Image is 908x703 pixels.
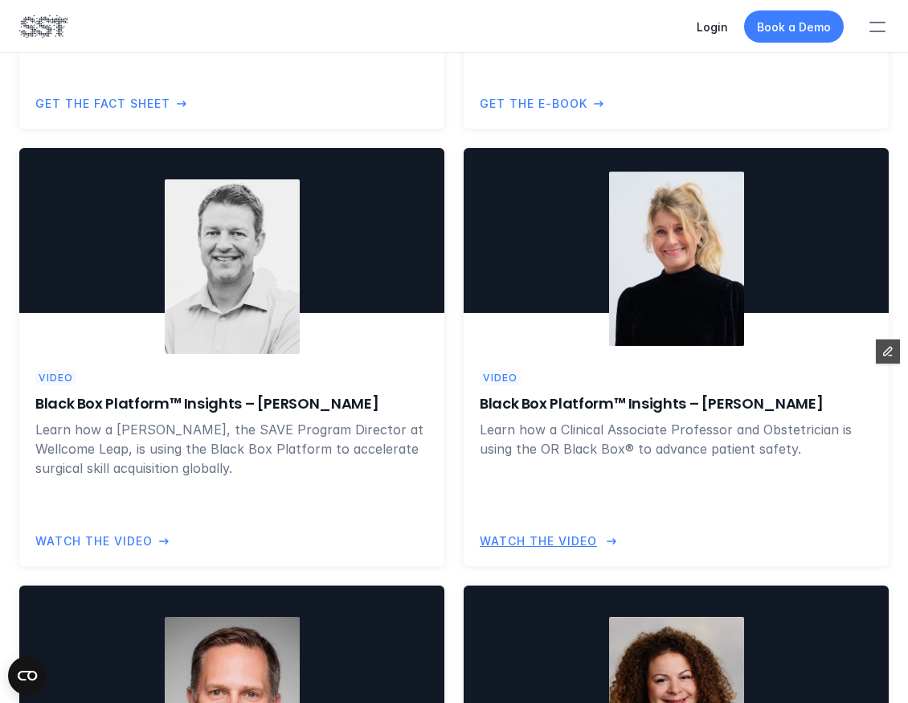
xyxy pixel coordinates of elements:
[39,370,73,385] p: Video
[19,13,67,40] img: SST logo
[464,148,889,566] a: Dr. Jeanett Strandbygaard headshotVideoBlack Box Platform™ Insights – [PERSON_NAME]Learn how a Cl...
[19,148,444,566] a: Tom Weiser headshotVideoBlack Box Platform™ Insights – [PERSON_NAME]Learn how a [PERSON_NAME], th...
[609,172,744,347] img: Dr. Jeanett Strandbygaard headshot
[480,532,597,550] p: Watch the Video
[165,179,300,354] img: Tom Weiser headshot
[35,532,153,550] p: Watch the Video
[35,420,428,478] p: Learn how a [PERSON_NAME], the SAVE Program Director at Wellcome Leap, is using the Black Box Pla...
[35,393,428,413] h6: Black Box Platform™ Insights – [PERSON_NAME]
[480,393,873,413] h6: Black Box Platform™ Insights – [PERSON_NAME]
[35,95,170,113] p: Get the Fact Sheet
[480,95,587,113] p: Get the E-Book
[876,339,900,364] button: Edit Framer Content
[480,420,873,458] p: Learn how a Clinical Associate Professor and Obstetrician is using the OR Black Box® to advance p...
[744,10,844,43] a: Book a Demo
[8,656,47,695] button: Open CMP widget
[697,20,728,34] a: Login
[483,370,517,385] p: Video
[757,18,831,35] p: Book a Demo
